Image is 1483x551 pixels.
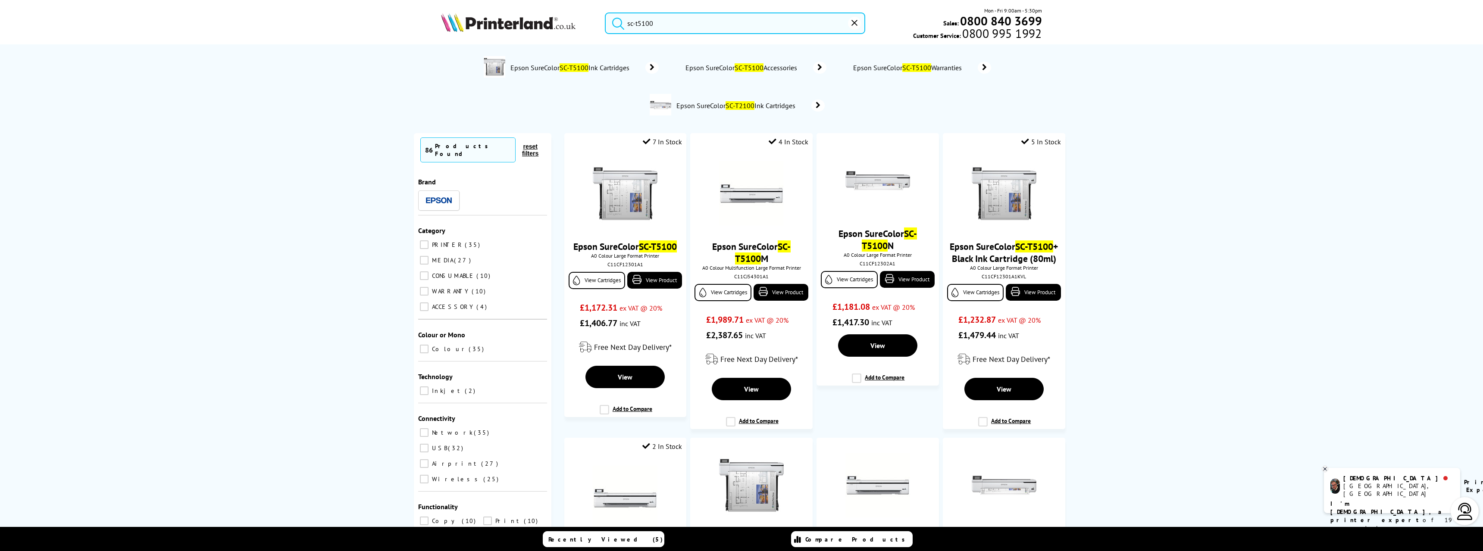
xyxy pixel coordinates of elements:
[430,345,468,353] span: Colour
[642,442,682,451] div: 2 In Stock
[483,517,492,525] input: Print 10
[593,466,657,530] img: epson-sc-t5100m-small.jpg
[510,63,632,72] span: Epson SureColor Ink Cartridges
[949,273,1058,280] div: C11CF12301A1KVL
[1330,500,1454,549] p: of 19 years! Leave me a message and I'll respond ASAP
[548,535,663,543] span: Recently Viewed (5)
[735,63,763,72] mark: SC-T5100
[1021,137,1061,146] div: 5 In Stock
[823,260,932,267] div: C11CF12302A1
[420,428,429,437] input: Network 35
[465,387,477,395] span: 2
[643,137,682,146] div: 7 In Stock
[430,256,453,264] span: MEDIA
[791,531,913,547] a: Compare Products
[476,303,489,311] span: 4
[1006,284,1061,301] a: View Product
[420,256,429,265] input: MEDIA 27
[454,256,473,264] span: 27
[947,265,1061,271] span: A0 Colour Large Format Printer
[573,240,677,252] a: Epson SureColorSC-T5100
[845,453,910,517] img: epson-sc-t5100m-small.jpg
[958,314,996,325] span: £1,232.87
[474,429,491,436] span: 35
[838,227,917,252] a: Epson SureColorSC-T5100N
[560,63,588,72] mark: SC-T5100
[435,142,511,158] div: Products Found
[972,453,1036,517] img: Epson-SureColor-SC-T5100N-front-small.jpg
[998,331,1019,340] span: inc VAT
[430,475,482,483] span: Wireless
[712,378,791,400] a: View
[720,354,798,364] span: Free Next Day Delivery*
[706,330,743,341] span: £2,387.65
[430,460,480,467] span: Airprint
[745,331,766,340] span: inc VAT
[862,227,917,252] mark: SC-T5100
[832,317,869,328] span: £1,417.30
[880,271,935,288] a: View Product
[605,12,865,34] input: Search product or brand
[420,444,429,452] input: USB 32
[998,316,1041,324] span: ex VAT @ 20%
[984,6,1042,15] span: Mon - Fri 9:00am - 5:30pm
[726,417,779,433] label: Add to Compare
[481,460,500,467] span: 27
[418,414,455,423] span: Connectivity
[958,330,996,341] span: £1,479.44
[420,475,429,483] input: Wireless 25
[973,354,1050,364] span: Free Next Day Delivery*
[695,265,808,271] span: A0 Colour Multifunction Large Format Printer
[1330,479,1340,494] img: chris-livechat.png
[418,502,458,511] span: Functionality
[1330,500,1444,524] b: I'm [DEMOGRAPHIC_DATA], a printer expert
[852,62,991,74] a: Epson SureColorSC-T5100Warranties
[769,137,808,146] div: 4 In Stock
[706,314,744,325] span: £1,989.71
[420,517,429,525] input: Copy 10
[821,271,877,288] a: View Cartridges
[1456,503,1474,520] img: user-headset-light.svg
[543,531,664,547] a: Recently Viewed (5)
[947,284,1004,301] a: View Cartridges
[418,177,436,186] span: Brand
[430,241,464,249] span: PRINTER
[524,517,540,525] span: 10
[420,287,429,296] input: WARRANTY 10
[838,334,917,357] a: View
[972,161,1036,226] img: Epson-SC-T5100-Front-Small.jpg
[425,146,433,154] span: 86
[420,459,429,468] input: Airprint 27
[913,29,1042,40] span: Customer Service:
[1343,482,1453,498] div: [GEOGRAPHIC_DATA], [GEOGRAPHIC_DATA]
[430,387,464,395] span: Inkjet
[697,273,806,280] div: C11CJ54301A1
[418,330,465,339] span: Colour or Mono
[852,374,904,390] label: Add to Compare
[448,444,465,452] span: 32
[430,517,461,525] span: Copy
[580,318,617,329] span: £1,406.77
[585,366,665,388] a: View
[821,252,934,258] span: A0 Colour Large Format Printer
[619,304,662,312] span: ex VAT @ 20%
[420,302,429,311] input: ACCESSORY 4
[569,272,625,289] a: View Cartridges
[571,261,680,268] div: C11CF12301A1
[430,444,447,452] span: USB
[484,56,505,78] img: C11CF12301A1-conspage.jpg
[695,284,751,301] a: View Cartridges
[746,316,788,324] span: ex VAT @ 20%
[569,335,682,359] div: modal_delivery
[871,318,892,327] span: inc VAT
[516,143,545,157] button: reset filters
[627,272,682,289] a: View Product
[462,517,478,525] span: 10
[510,56,659,79] a: Epson SureColorSC-T5100Ink Cartridges
[832,301,870,312] span: £1,181.08
[469,345,486,353] span: 35
[712,240,791,265] a: Epson SureColorSC-T5100M
[961,29,1042,37] span: 0800 995 1992
[430,287,471,295] span: WARRANTY
[754,284,808,301] a: View Product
